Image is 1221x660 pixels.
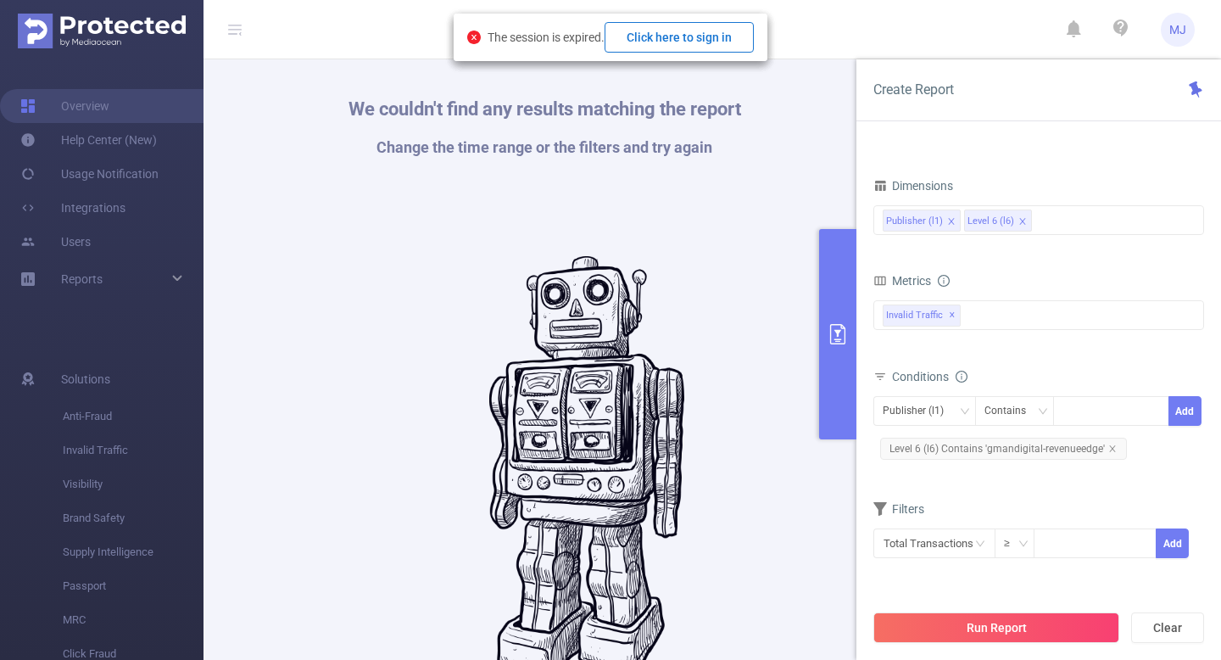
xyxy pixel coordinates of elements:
[1169,13,1186,47] span: MJ
[873,612,1119,643] button: Run Report
[61,272,103,286] span: Reports
[883,397,956,425] div: Publisher (l1)
[873,274,931,288] span: Metrics
[20,123,157,157] a: Help Center (New)
[605,22,754,53] button: Click here to sign in
[348,100,741,119] h1: We couldn't find any results matching the report
[63,501,203,535] span: Brand Safety
[1018,217,1027,227] i: icon: close
[61,262,103,296] a: Reports
[1018,539,1029,551] i: icon: down
[1108,445,1117,453] i: icon: close
[964,210,1032,232] li: Level 6 (l6)
[873,81,954,98] span: Create Report
[61,362,110,396] span: Solutions
[488,31,754,44] span: The session is expired.
[63,535,203,569] span: Supply Intelligence
[883,305,961,327] span: Invalid Traffic
[873,502,924,516] span: Filters
[1168,396,1201,426] button: Add
[960,406,970,418] i: icon: down
[967,210,1014,232] div: Level 6 (l6)
[1004,529,1022,557] div: ≥
[63,433,203,467] span: Invalid Traffic
[348,140,741,155] h1: Change the time range or the filters and try again
[63,603,203,637] span: MRC
[1131,612,1204,643] button: Clear
[984,397,1038,425] div: Contains
[880,438,1127,460] span: Level 6 (l6) Contains 'gmandigital-revenueedge'
[1156,529,1189,558] button: Add
[883,210,961,232] li: Publisher (l1)
[20,191,125,225] a: Integrations
[467,31,481,44] i: icon: close-circle
[63,400,203,433] span: Anti-Fraud
[20,89,109,123] a: Overview
[873,179,953,193] span: Dimensions
[63,569,203,603] span: Passport
[20,157,159,191] a: Usage Notification
[1038,406,1048,418] i: icon: down
[938,275,950,287] i: icon: info-circle
[20,225,91,259] a: Users
[947,217,956,227] i: icon: close
[892,370,967,383] span: Conditions
[886,210,943,232] div: Publisher (l1)
[956,371,967,383] i: icon: info-circle
[949,305,956,326] span: ✕
[63,467,203,501] span: Visibility
[18,14,186,48] img: Protected Media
